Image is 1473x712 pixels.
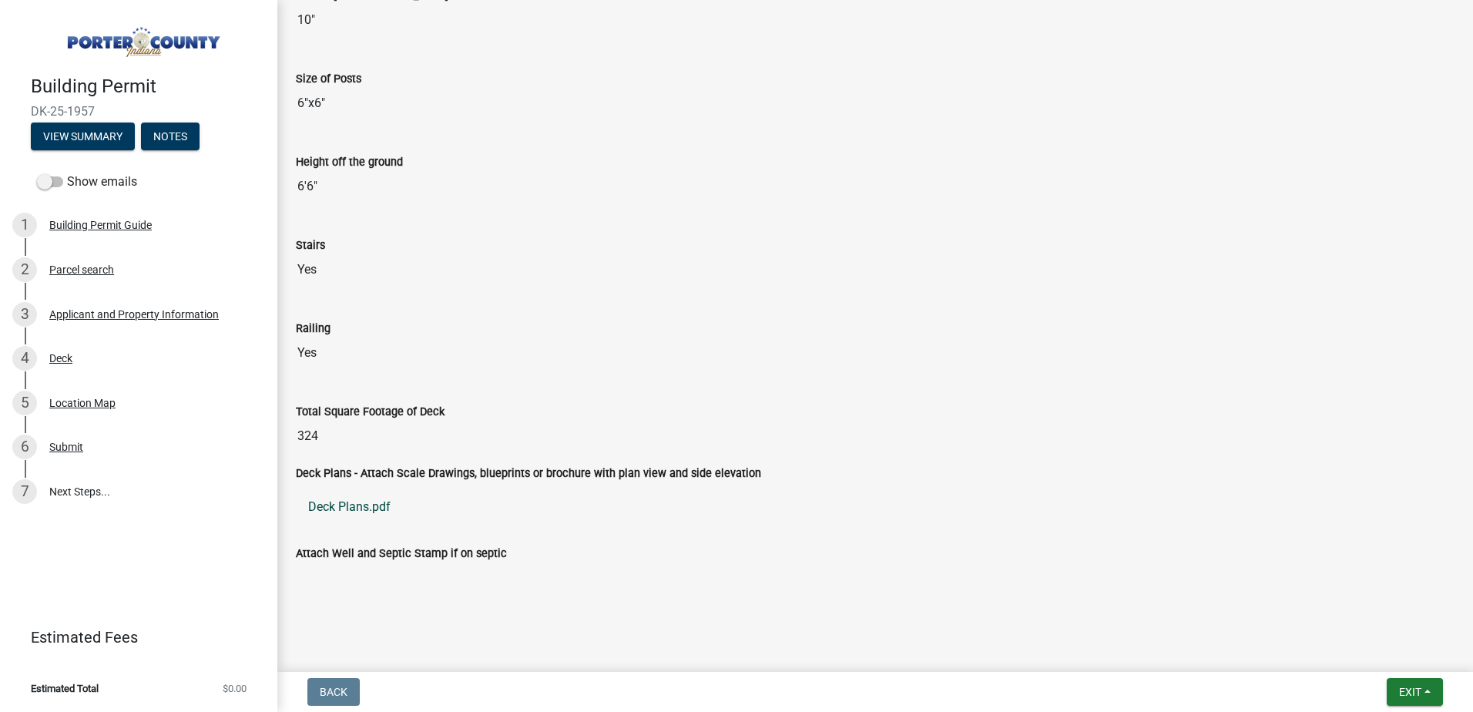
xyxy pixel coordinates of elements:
[31,76,265,98] h4: Building Permit
[31,131,135,143] wm-modal-confirm: Summary
[307,678,360,706] button: Back
[296,74,361,85] label: Size of Posts
[296,549,507,559] label: Attach Well and Septic Stamp if on septic
[296,489,1455,526] a: Deck Plans.pdf
[12,302,37,327] div: 3
[296,324,331,334] label: Railing
[296,157,403,168] label: Height off the ground
[49,220,152,230] div: Building Permit Guide
[1387,678,1443,706] button: Exit
[12,346,37,371] div: 4
[320,686,347,698] span: Back
[296,407,445,418] label: Total Square Footage of Deck
[12,391,37,415] div: 5
[12,213,37,237] div: 1
[31,16,253,59] img: Porter County, Indiana
[141,123,200,150] button: Notes
[296,240,325,251] label: Stairs
[49,353,72,364] div: Deck
[31,683,99,694] span: Estimated Total
[12,622,253,653] a: Estimated Fees
[31,123,135,150] button: View Summary
[49,442,83,452] div: Submit
[37,173,137,191] label: Show emails
[31,104,247,119] span: DK-25-1957
[296,469,761,479] label: Deck Plans - Attach Scale Drawings, blueprints or brochure with plan view and side elevation
[49,398,116,408] div: Location Map
[12,257,37,282] div: 2
[12,435,37,459] div: 6
[49,264,114,275] div: Parcel search
[1399,686,1421,698] span: Exit
[49,309,219,320] div: Applicant and Property Information
[12,479,37,504] div: 7
[141,131,200,143] wm-modal-confirm: Notes
[223,683,247,694] span: $0.00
